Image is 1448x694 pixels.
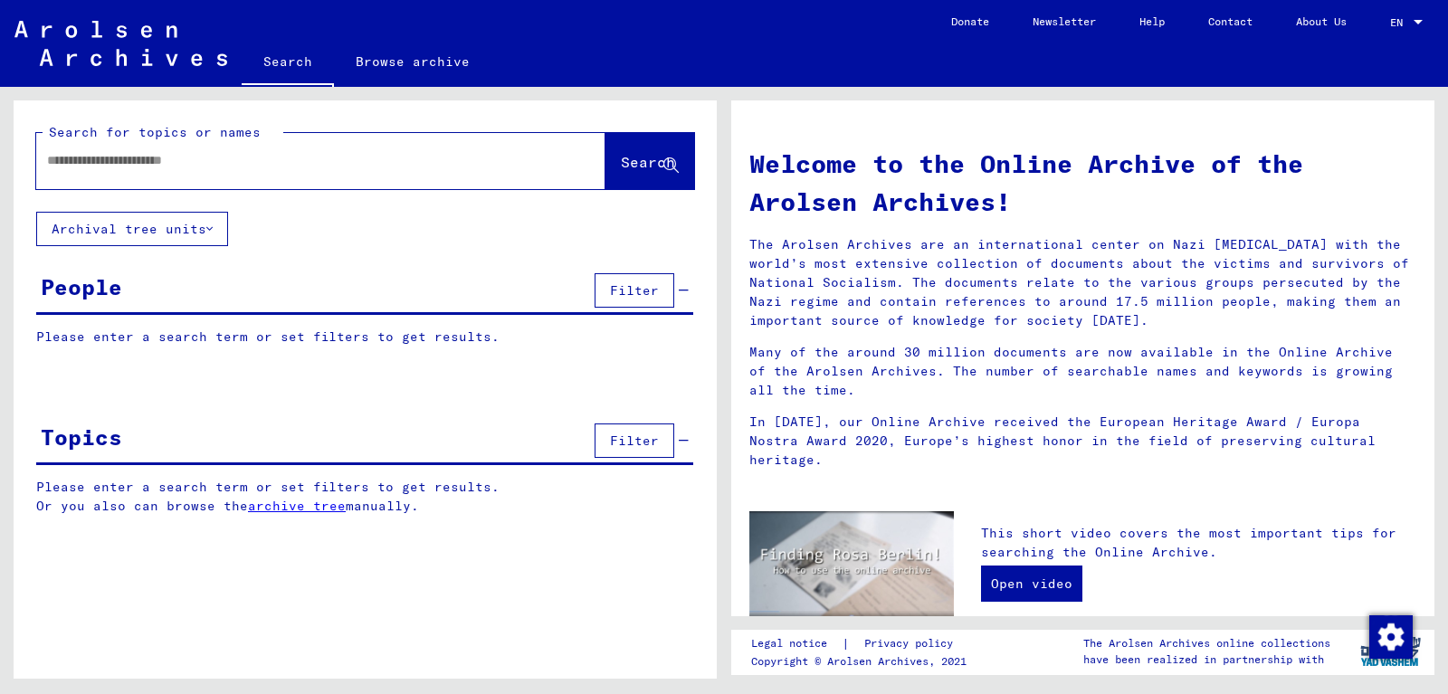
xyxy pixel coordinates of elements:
span: EN [1390,16,1410,29]
p: The Arolsen Archives are an international center on Nazi [MEDICAL_DATA] with the world’s most ext... [749,235,1416,330]
img: yv_logo.png [1357,629,1424,674]
button: Filter [595,423,674,458]
button: Search [605,133,694,189]
span: Search [621,153,675,171]
a: Legal notice [751,634,842,653]
p: The Arolsen Archives online collections [1083,635,1330,651]
div: Change consent [1368,614,1412,658]
img: Arolsen_neg.svg [14,21,227,66]
button: Filter [595,273,674,308]
div: | [751,634,975,653]
a: Privacy policy [850,634,975,653]
a: archive tree [248,498,346,514]
img: Change consent [1369,615,1413,659]
p: have been realized in partnership with [1083,651,1330,668]
span: Filter [610,282,659,299]
p: In [DATE], our Online Archive received the European Heritage Award / Europa Nostra Award 2020, Eu... [749,413,1416,470]
p: Many of the around 30 million documents are now available in the Online Archive of the Arolsen Ar... [749,343,1416,400]
div: Topics [41,421,122,453]
span: Filter [610,433,659,449]
img: video.jpg [749,511,954,623]
h1: Welcome to the Online Archive of the Arolsen Archives! [749,145,1416,221]
div: People [41,271,122,303]
p: Please enter a search term or set filters to get results. [36,328,693,347]
p: Please enter a search term or set filters to get results. Or you also can browse the manually. [36,478,694,516]
a: Search [242,40,334,87]
p: Copyright © Arolsen Archives, 2021 [751,653,975,670]
mat-label: Search for topics or names [49,124,261,140]
a: Browse archive [334,40,491,83]
button: Archival tree units [36,212,228,246]
a: Open video [981,566,1082,602]
p: This short video covers the most important tips for searching the Online Archive. [981,524,1416,562]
